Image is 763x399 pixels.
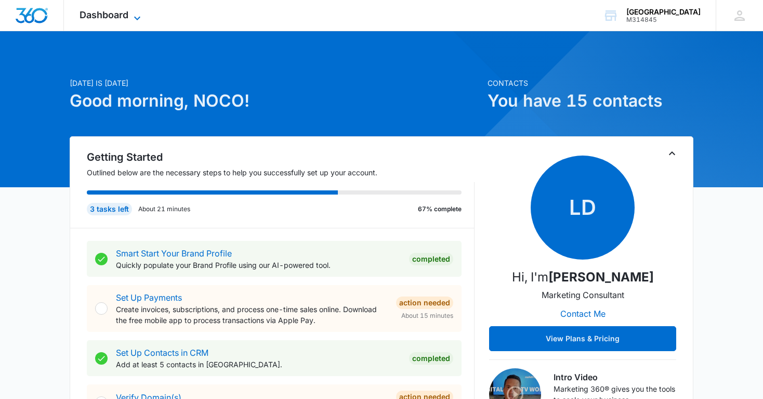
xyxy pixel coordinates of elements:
p: Marketing Consultant [542,289,624,301]
p: 67% complete [418,204,462,214]
div: account name [626,8,701,16]
div: Completed [409,352,453,365]
div: Completed [409,253,453,265]
div: Action Needed [396,297,453,309]
p: [DATE] is [DATE] [70,78,481,88]
strong: [PERSON_NAME] [548,269,654,285]
p: Outlined below are the necessary steps to help you successfully set up your account. [87,167,475,178]
div: account id [626,16,701,23]
h1: Good morning, NOCO! [70,88,481,113]
p: Create invoices, subscriptions, and process one-time sales online. Download the free mobile app t... [116,304,388,326]
p: Quickly populate your Brand Profile using our AI-powered tool. [116,260,401,271]
span: LD [531,156,635,260]
p: Contacts [488,78,693,88]
button: View Plans & Pricing [489,326,676,351]
h2: Getting Started [87,149,475,165]
button: Toggle Collapse [666,147,678,160]
a: Smart Start Your Brand Profile [116,248,232,259]
a: Set Up Contacts in CRM [116,347,208,358]
p: Add at least 5 contacts in [GEOGRAPHIC_DATA]. [116,359,401,370]
button: Contact Me [550,301,616,326]
span: Dashboard [80,9,128,20]
p: Hi, I'm [512,268,654,287]
h1: You have 15 contacts [488,88,693,113]
a: Set Up Payments [116,292,182,303]
span: About 15 minutes [401,311,453,320]
div: 3 tasks left [87,203,132,215]
p: About 21 minutes [138,204,190,214]
h3: Intro Video [554,371,676,383]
